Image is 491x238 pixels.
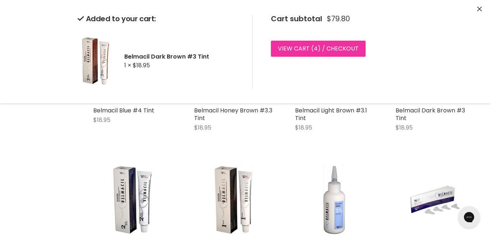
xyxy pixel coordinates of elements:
button: Close [477,5,482,13]
span: $18.95 [194,123,211,132]
a: Belmacil Honey Brown #3.3 Tint [194,106,272,122]
a: Belmacil Dark Brown #3 Tint [396,106,465,122]
iframe: Gorgias live chat messenger [454,204,484,231]
span: $18.95 [396,123,413,132]
a: Belmacil Light Brown #3.1 Tint [295,106,367,122]
span: 1 × [124,61,131,70]
span: $18.95 [133,61,150,70]
h2: Belmacil Dark Brown #3 Tint [124,53,241,60]
a: View cart (4) / Checkout [271,41,366,57]
span: 4 [314,44,318,53]
img: Belmacil Dark Brown #3 Tint [78,33,114,89]
span: $79.80 [327,15,350,23]
span: Cart subtotal [271,14,322,24]
h2: Added to your cart: [78,15,241,23]
a: Belmacil Blue #4 Tint [93,106,154,115]
span: $18.95 [93,116,110,124]
span: $18.95 [295,123,312,132]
